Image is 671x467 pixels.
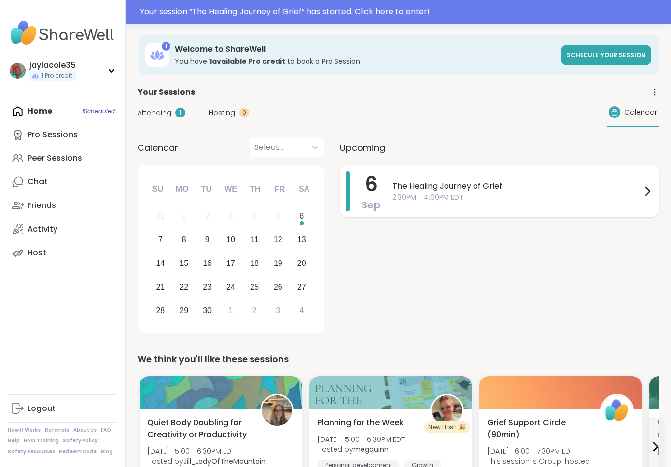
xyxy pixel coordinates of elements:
[276,304,280,317] div: 3
[150,253,171,274] div: Choose Sunday, September 14th, 2025
[267,206,288,227] div: Not available Friday, September 5th, 2025
[221,206,242,227] div: Not available Wednesday, September 3rd, 2025
[162,42,170,51] div: 1
[138,87,195,98] span: Your Sessions
[362,198,381,212] span: Sep
[365,171,378,198] span: 6
[297,233,306,246] div: 13
[624,107,657,117] span: Calendar
[179,304,188,317] div: 29
[353,444,389,454] b: megquinn
[221,230,242,251] div: Choose Wednesday, September 10th, 2025
[59,448,97,455] a: Redeem Code
[41,72,72,80] span: 1 Pro credit
[8,438,20,444] a: Help
[179,280,188,293] div: 22
[8,427,41,434] a: How It Works
[138,141,178,154] span: Calendar
[276,209,280,223] div: 5
[175,57,555,66] h3: You have to book a Pro Session.
[156,257,165,270] div: 14
[8,16,117,50] img: ShareWell Nav Logo
[250,280,259,293] div: 25
[197,253,218,274] div: Choose Tuesday, September 16th, 2025
[267,253,288,274] div: Choose Friday, September 19th, 2025
[8,241,117,264] a: Host
[203,304,212,317] div: 30
[317,435,405,444] span: [DATE] | 5:00 - 6:30PM EDT
[274,233,282,246] div: 12
[28,153,82,164] div: Peer Sessions
[182,233,186,246] div: 8
[244,230,265,251] div: Choose Thursday, September 11th, 2025
[297,257,306,270] div: 20
[221,253,242,274] div: Choose Wednesday, September 17th, 2025
[28,403,56,414] div: Logout
[156,280,165,293] div: 21
[28,200,56,211] div: Friends
[28,224,57,234] div: Activity
[432,395,462,426] img: megquinn
[291,276,312,297] div: Choose Saturday, September 27th, 2025
[138,352,659,366] div: We think you'll like these sessions
[182,209,186,223] div: 1
[244,300,265,321] div: Choose Thursday, October 2nd, 2025
[205,209,210,223] div: 2
[244,206,265,227] div: Not available Thursday, September 4th, 2025
[101,448,112,455] a: Blog
[197,230,218,251] div: Choose Tuesday, September 9th, 2025
[267,230,288,251] div: Choose Friday, September 12th, 2025
[291,206,312,227] div: Choose Saturday, September 6th, 2025
[10,63,26,79] img: jaylacole35
[173,300,195,321] div: Choose Monday, September 29th, 2025
[209,108,235,118] span: Hosting
[8,217,117,241] a: Activity
[197,300,218,321] div: Choose Tuesday, September 30th, 2025
[150,230,171,251] div: Choose Sunday, September 7th, 2025
[245,178,266,200] div: Th
[158,233,163,246] div: 7
[229,304,233,317] div: 1
[197,276,218,297] div: Choose Tuesday, September 23rd, 2025
[209,57,285,66] b: 1 available Pro credit
[487,456,590,466] span: This session is Group-hosted
[173,253,195,274] div: Choose Monday, September 15th, 2025
[8,448,55,455] a: Safety Resources
[226,233,235,246] div: 10
[147,446,266,456] span: [DATE] | 5:00 - 6:30PM EDT
[317,444,405,454] span: Hosted by
[24,438,59,444] a: Host Training
[392,192,642,203] span: 2:30PM - 4:00PM EDT
[297,280,306,293] div: 27
[8,397,117,420] a: Logout
[150,276,171,297] div: Choose Sunday, September 21st, 2025
[250,233,259,246] div: 11
[291,230,312,251] div: Choose Saturday, September 13th, 2025
[156,209,165,223] div: 31
[45,427,69,434] a: Referrals
[173,206,195,227] div: Not available Monday, September 1st, 2025
[226,280,235,293] div: 24
[239,108,249,117] div: 0
[171,178,193,200] div: Mo
[150,206,171,227] div: Not available Sunday, August 31st, 2025
[340,141,385,154] span: Upcoming
[8,146,117,170] a: Peer Sessions
[140,6,665,18] div: Your session “ The Healing Journey of Grief ” has started. Click here to enter!
[183,456,266,466] b: Jill_LadyOfTheMountain
[317,417,404,429] span: Planning for the Week
[28,176,48,187] div: Chat
[274,280,282,293] div: 26
[267,300,288,321] div: Choose Friday, October 3rd, 2025
[173,230,195,251] div: Choose Monday, September 8th, 2025
[392,180,642,192] span: The Healing Journey of Grief
[8,194,117,217] a: Friends
[299,304,304,317] div: 4
[73,427,97,434] a: About Us
[220,178,242,200] div: We
[561,45,651,65] a: Schedule your session
[175,44,555,55] h3: Welcome to ShareWell
[567,51,645,59] span: Schedule your session
[28,129,78,140] div: Pro Sessions
[487,417,589,440] span: Grief Support Circle (90min)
